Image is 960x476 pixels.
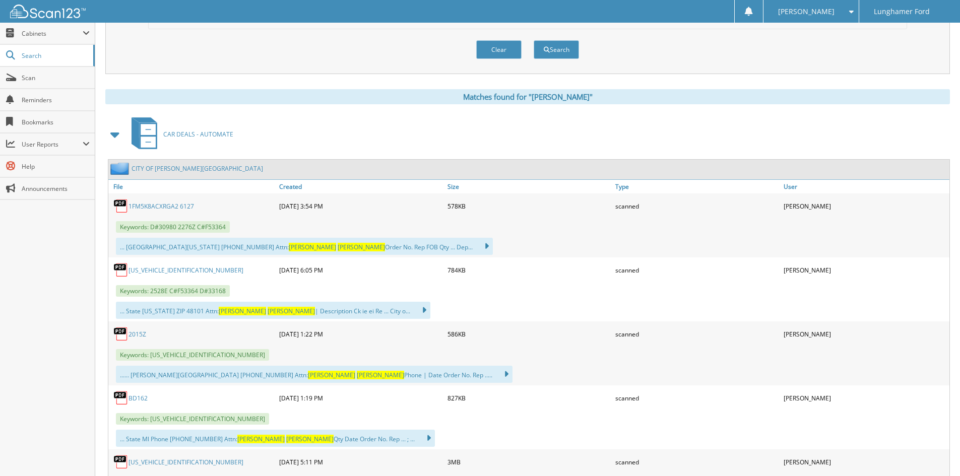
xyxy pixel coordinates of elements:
div: [PERSON_NAME] [781,324,949,344]
img: PDF.png [113,390,129,405]
span: Announcements [22,184,90,193]
span: Bookmarks [22,118,90,126]
span: Scan [22,74,90,82]
img: PDF.png [113,326,129,342]
img: scan123-logo-white.svg [10,5,86,18]
img: PDF.png [113,198,129,214]
iframe: Chat Widget [910,428,960,476]
span: [PERSON_NAME] [268,307,315,315]
span: Keywords: 2528E C#F53364 D#33168 [116,285,230,297]
span: User Reports [22,140,83,149]
span: Lunghamer Ford [874,9,930,15]
a: CAR DEALS - AUTOMATE [125,114,233,154]
button: Search [534,40,579,59]
a: Size [445,180,613,193]
div: 578KB [445,196,613,216]
span: [PERSON_NAME] [289,243,336,251]
img: PDF.png [113,262,129,278]
div: Matches found for "[PERSON_NAME]" [105,89,950,104]
div: scanned [613,388,781,408]
div: [PERSON_NAME] [781,196,949,216]
span: Keywords: D#30980 2276Z C#F53364 [116,221,230,233]
span: [PERSON_NAME] [357,371,404,379]
div: [DATE] 3:54 PM [277,196,445,216]
span: CAR DEALS - AUTOMATE [163,130,233,139]
div: [DATE] 1:19 PM [277,388,445,408]
a: Type [613,180,781,193]
div: ...... [PERSON_NAME][GEOGRAPHIC_DATA] [PHONE_NUMBER] Attn: Phone | Date Order No. Rep ..... [116,366,513,383]
button: Clear [476,40,522,59]
img: PDF.png [113,454,129,469]
img: folder2.png [110,162,132,175]
span: [PERSON_NAME] [219,307,266,315]
span: Cabinets [22,29,83,38]
span: Keywords: [US_VEHICLE_IDENTIFICATION_NUMBER] [116,349,269,361]
span: Search [22,51,88,60]
div: 784KB [445,260,613,280]
div: [DATE] 6:05 PM [277,260,445,280]
div: scanned [613,196,781,216]
span: Reminders [22,96,90,104]
div: scanned [613,260,781,280]
div: 3MB [445,452,613,472]
div: [DATE] 5:11 PM [277,452,445,472]
a: User [781,180,949,193]
a: 1FM5K8ACXRGA2 6127 [129,202,194,211]
div: ... State [US_STATE] ZIP 48101 Attn: | Description Ck ie ei Re ... City o... [116,302,430,319]
a: File [108,180,277,193]
div: ... State Ml Phone [PHONE_NUMBER] Attn: Qty Date Order No. Rep ... ; ... [116,430,435,447]
span: Help [22,162,90,171]
div: [PERSON_NAME] [781,260,949,280]
a: [US_VEHICLE_IDENTIFICATION_NUMBER] [129,458,243,466]
div: scanned [613,324,781,344]
div: 586KB [445,324,613,344]
span: [PERSON_NAME] [778,9,835,15]
a: [US_VEHICLE_IDENTIFICATION_NUMBER] [129,266,243,275]
span: [PERSON_NAME] [338,243,385,251]
div: scanned [613,452,781,472]
a: BD162 [129,394,148,402]
span: [PERSON_NAME] [286,435,334,443]
a: CITY OF [PERSON_NAME][GEOGRAPHIC_DATA] [132,164,263,173]
span: [PERSON_NAME] [308,371,355,379]
div: ... [GEOGRAPHIC_DATA][US_STATE] [PHONE_NUMBER] Attn: Order No. Rep FOB Qty ... Dep... [116,238,493,255]
div: [DATE] 1:22 PM [277,324,445,344]
div: [PERSON_NAME] [781,452,949,472]
a: 2015Z [129,330,146,338]
div: 827KB [445,388,613,408]
div: [PERSON_NAME] [781,388,949,408]
span: [PERSON_NAME] [237,435,285,443]
a: Created [277,180,445,193]
span: Keywords: [US_VEHICLE_IDENTIFICATION_NUMBER] [116,413,269,425]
